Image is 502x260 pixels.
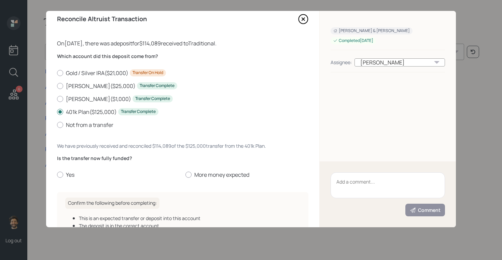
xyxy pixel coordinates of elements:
div: Transfer Complete [135,96,170,102]
div: On [DATE] , there was a deposit for $114,089 received to Traditional . [57,39,308,47]
label: Gold / Silver IRA ( $21,000 ) [57,69,308,77]
div: Transfer Complete [121,109,156,115]
label: Yes [57,171,180,178]
div: Transfer Complete [140,83,175,89]
label: [PERSON_NAME] ( $1,000 ) [57,95,308,103]
h4: Reconcile Altruist Transaction [57,15,147,23]
div: [PERSON_NAME] & [PERSON_NAME] [333,28,410,34]
h6: Confirm the following before completing: [65,198,159,209]
div: Transfer On Hold [133,70,163,76]
div: The deposit is in the correct account [79,222,300,229]
div: Comment [410,207,441,214]
label: 401k Plan ( $125,000 ) [57,108,308,116]
label: More money expected [185,171,308,178]
div: We have previously received and reconciled $114,089 of the $125,000 transfer from the 401k Plan . [57,142,308,149]
label: Is the transfer now fully funded? [57,155,308,162]
div: Completed [DATE] [333,38,373,44]
button: Comment [405,204,445,216]
div: [PERSON_NAME] [354,58,445,67]
div: This is an expected transfer or deposit into this account [79,215,300,222]
label: Not from a transfer [57,121,308,129]
label: Which account did this deposit come from? [57,53,308,60]
div: Assignee: [331,59,352,66]
label: [PERSON_NAME] ( $25,000 ) [57,82,308,90]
